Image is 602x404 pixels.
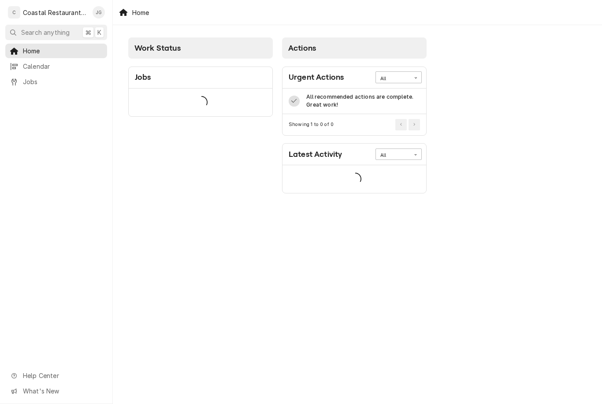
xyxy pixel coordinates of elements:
[375,148,422,160] div: Card Data Filter Control
[282,89,426,115] div: Card Data
[97,28,101,37] span: K
[349,170,361,189] span: Loading...
[5,368,107,383] a: Go to Help Center
[306,93,420,109] div: All recommended actions are complete. Great work!
[23,46,103,56] span: Home
[5,384,107,398] a: Go to What's New
[395,119,407,130] button: Go to Previous Page
[282,67,427,136] div: Card: Urgent Actions
[129,89,272,116] div: Card Data
[375,71,422,83] div: Card Data Filter Control
[128,67,273,117] div: Card: Jobs
[8,6,20,19] div: C
[135,71,151,83] div: Card Title
[85,28,91,37] span: ⌘
[282,165,426,193] div: Card Data
[5,74,107,89] a: Jobs
[288,44,316,52] span: Actions
[93,6,105,19] div: JG
[289,148,342,160] div: Card Title
[5,25,107,40] button: Search anything⌘K
[380,75,406,82] div: All
[282,144,426,165] div: Card Header
[282,59,427,193] div: Card Column Content
[23,386,102,396] span: What's New
[5,44,107,58] a: Home
[128,37,273,59] div: Card Column Header
[282,143,427,193] div: Card: Latest Activity
[289,71,344,83] div: Card Title
[113,25,602,209] div: Dashboard
[282,89,426,115] div: Info Row
[23,77,103,86] span: Jobs
[23,8,88,17] div: Coastal Restaurant Repair
[23,62,103,71] span: Calendar
[282,67,426,89] div: Card Header
[21,28,70,37] span: Search anything
[129,67,272,89] div: Card Header
[282,114,426,135] div: Card Footer: Pagination
[134,44,181,52] span: Work Status
[409,119,420,130] button: Go to Next Page
[124,33,278,198] div: Card Column: Work Status
[278,33,431,198] div: Card Column: Actions
[5,59,107,74] a: Calendar
[289,121,334,128] div: Current Page Details
[394,119,420,130] div: Pagination Controls
[195,93,208,111] span: Loading...
[23,371,102,380] span: Help Center
[380,152,406,159] div: All
[282,37,427,59] div: Card Column Header
[93,6,105,19] div: James Gatton's Avatar
[128,59,273,151] div: Card Column Content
